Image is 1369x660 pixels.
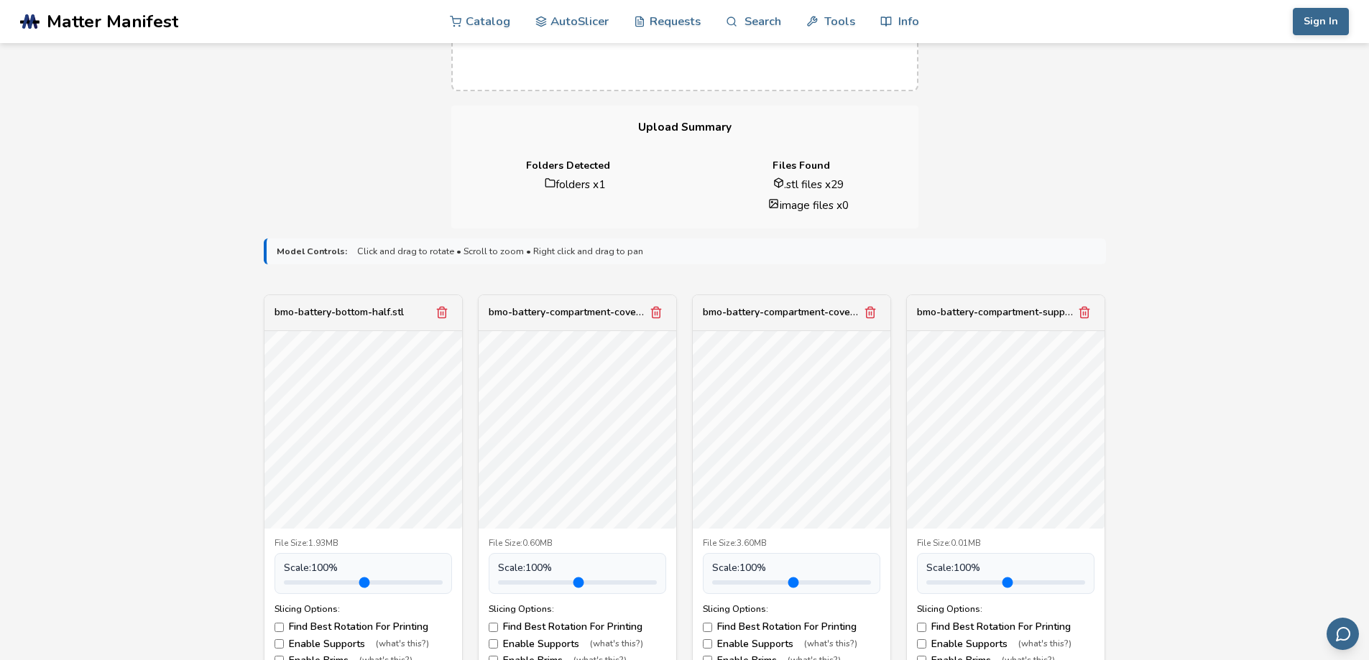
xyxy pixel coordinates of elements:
[703,623,712,632] input: Find Best Rotation For Printing
[703,307,860,318] div: bmo-battery-compartment-cover.stl
[1074,302,1094,322] button: Remove model
[1327,618,1359,650] button: Send feedback via email
[709,197,908,213] li: image files x 0
[917,307,1074,318] div: bmo-battery-compartment-support-enforcers.stl
[275,621,452,633] label: Find Best Rotation For Printing
[489,539,666,549] div: File Size: 0.60MB
[590,639,643,649] span: (what's this?)
[917,621,1094,633] label: Find Best Rotation For Printing
[489,623,498,632] input: Find Best Rotation For Printing
[47,11,178,32] span: Matter Manifest
[489,307,646,318] div: bmo-battery-compartment-cover-clip.stl
[860,302,880,322] button: Remove model
[1293,8,1349,35] button: Sign In
[703,639,712,649] input: Enable Supports(what's this?)
[926,562,980,574] span: Scale: 100 %
[275,639,284,649] input: Enable Supports(what's this?)
[804,639,857,649] span: (what's this?)
[357,246,643,256] span: Click and drag to rotate • Scroll to zoom • Right click and drag to pan
[498,562,552,574] span: Scale: 100 %
[275,307,404,318] div: bmo-battery-bottom-half.stl
[376,639,429,649] span: (what's this?)
[489,604,666,614] div: Slicing Options:
[476,177,675,192] li: folders x 1
[712,562,766,574] span: Scale: 100 %
[284,562,338,574] span: Scale: 100 %
[703,604,880,614] div: Slicing Options:
[695,160,908,172] h4: Files Found
[461,160,675,172] h4: Folders Detected
[1018,639,1071,649] span: (what's this?)
[489,638,666,650] label: Enable Supports
[703,638,880,650] label: Enable Supports
[432,302,452,322] button: Remove model
[917,623,926,632] input: Find Best Rotation For Printing
[917,638,1094,650] label: Enable Supports
[917,604,1094,614] div: Slicing Options:
[451,106,918,149] h3: Upload Summary
[703,539,880,549] div: File Size: 3.60MB
[275,604,452,614] div: Slicing Options:
[703,621,880,633] label: Find Best Rotation For Printing
[275,638,452,650] label: Enable Supports
[646,302,666,322] button: Remove model
[489,621,666,633] label: Find Best Rotation For Printing
[709,177,908,192] li: .stl files x 29
[275,539,452,549] div: File Size: 1.93MB
[917,539,1094,549] div: File Size: 0.01MB
[277,246,347,256] strong: Model Controls:
[489,639,498,649] input: Enable Supports(what's this?)
[275,623,284,632] input: Find Best Rotation For Printing
[917,639,926,649] input: Enable Supports(what's this?)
